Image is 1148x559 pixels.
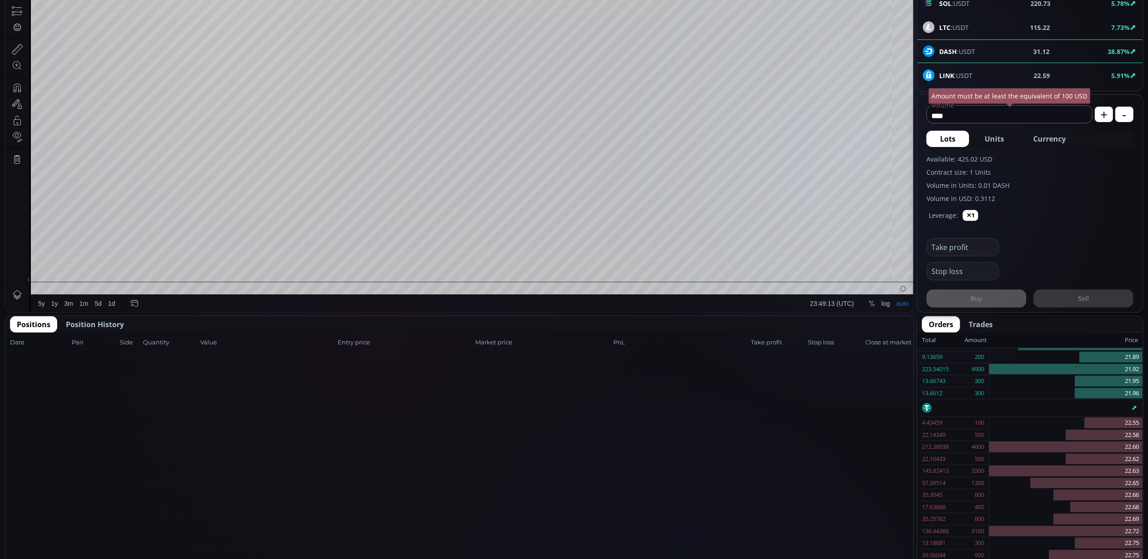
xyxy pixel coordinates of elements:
[802,393,852,410] button: 23:49:13 (UTC)
[891,398,903,405] div: auto
[989,537,1143,549] div: 22.75
[922,501,946,513] div: 17.63668
[922,417,942,429] div: 4.43459
[922,489,942,501] div: 35.3045
[200,338,335,347] span: Value
[939,23,951,32] b: LTC
[922,525,949,537] div: 136.44366
[196,22,237,29] div: −0.08 (−0.37%)
[975,375,984,387] div: 300
[122,393,136,410] div: Go to
[49,21,63,29] div: 15
[10,316,57,333] button: Positions
[865,338,909,347] span: Close at market
[59,398,68,405] div: 3m
[30,33,49,39] div: Volume
[922,465,949,477] div: 145.82413
[476,338,611,347] span: Market price
[989,525,1143,538] div: 22.72
[93,21,101,29] div: Market open
[965,334,987,346] div: Amount
[926,194,1133,203] label: Volume in USD: 0.3112
[989,417,1143,429] div: 22.55
[1030,23,1050,32] b: 115.22
[178,22,193,29] div: 21.57
[926,131,969,147] button: Lots
[989,465,1143,477] div: 22.63
[922,351,942,363] div: 9.13659
[21,372,25,384] div: Hide Drawings Toolbar
[17,319,50,330] span: Positions
[926,167,1133,177] label: Contract size: 1 Units
[135,22,150,29] div: 21.67
[89,398,97,405] div: 5d
[153,22,156,29] div: L
[922,477,946,489] div: 57.39514
[1111,71,1130,80] b: 5.91%
[975,351,984,363] div: 200
[922,387,942,399] div: 13.6612
[926,154,1133,164] label: Available: 425.02 USD
[929,211,958,220] label: Leverage:
[74,398,83,405] div: 1m
[922,429,946,441] div: 22.14349
[72,338,117,347] span: Pair
[963,210,978,221] button: ✕1
[338,338,473,347] span: Entry price
[975,513,984,525] div: 800
[975,429,984,441] div: 500
[156,22,171,29] div: 21.56
[873,393,888,410] div: Toggle Log Scale
[922,441,949,453] div: 212.38938
[1115,107,1133,122] button: -
[922,363,949,375] div: 223.54015
[985,133,1004,144] span: Units
[113,22,128,29] div: 21.66
[922,453,946,465] div: 22.10433
[120,338,140,347] span: Side
[971,441,984,453] div: 4600
[989,501,1143,514] div: 22.68
[46,398,53,405] div: 1y
[989,489,1143,501] div: 22.66
[989,513,1143,525] div: 22.69
[940,133,956,144] span: Lots
[59,316,131,333] button: Position History
[975,453,984,465] div: 500
[929,319,953,330] span: Orders
[174,5,202,12] div: Indicators
[989,387,1143,399] div: 21.96
[989,453,1143,466] div: 22.62
[8,121,15,130] div: 
[76,5,88,12] div: 15 m
[969,319,993,330] span: Trades
[975,501,984,513] div: 400
[922,316,960,333] button: Orders
[1020,131,1079,147] button: Currency
[989,351,1143,363] div: 21.89
[922,513,946,525] div: 35.25782
[174,22,178,29] div: C
[971,363,984,375] div: 4900
[108,22,113,29] div: O
[975,537,984,549] div: 300
[939,71,972,80] span: :USDT
[30,21,49,29] div: DASH
[989,477,1143,490] div: 22.65
[971,465,984,477] div: 3300
[975,489,984,501] div: 800
[888,393,907,410] div: Toggle Auto Scale
[1034,71,1050,80] b: 22.59
[751,338,805,347] span: Take profit
[926,181,1133,190] label: Volume in Units: 0.01 DASH
[143,338,197,347] span: Quantity
[130,22,135,29] div: H
[1111,23,1130,32] b: 7.73%
[962,316,1000,333] button: Trades
[1033,133,1066,144] span: Currency
[1095,107,1113,122] button: +
[989,375,1143,387] div: 21.95
[975,387,984,399] div: 300
[63,21,85,29] div: Dash
[929,88,1091,104] div: Amount must be at least the equivalent of 100 USD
